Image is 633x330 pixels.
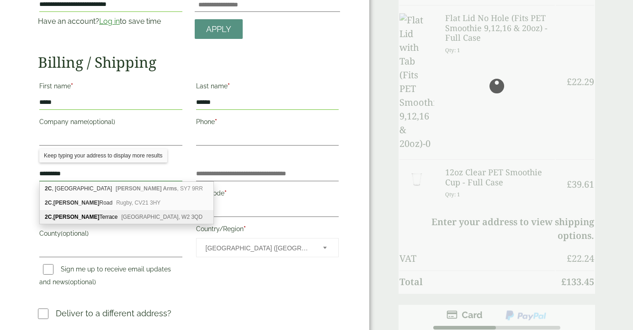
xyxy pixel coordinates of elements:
p: Have an account? to save time [38,16,183,27]
a: Log in [99,17,120,26]
span: Rugby, CV21 3HY [116,200,160,206]
label: First name [39,80,182,95]
span: (optional) [61,230,89,237]
div: 2C, Craven Road [40,196,213,210]
span: (optional) [87,118,115,125]
input: Sign me up to receive email updates and news(optional) [43,264,53,275]
b: 2C [45,185,52,192]
div: 2C, Station Crescent [40,182,213,196]
b: [PERSON_NAME] [53,214,100,220]
span: Country/Region [196,238,339,257]
a: Apply [195,19,243,39]
label: Last name [196,80,339,95]
label: Postcode [196,187,339,202]
b: [PERSON_NAME] Arms [116,185,177,192]
span: United Kingdom (UK) [206,238,311,258]
abbr: required [228,82,230,90]
div: 2C, Craven Terrace [40,210,213,224]
label: Sign me up to receive email updates and news [39,265,171,288]
label: Phone [196,115,339,131]
span: (optional) [68,278,96,286]
span: Apply [206,24,231,34]
div: Keep typing your address to display more results [39,149,167,162]
label: Company name [39,115,182,131]
b: 2C [45,200,52,206]
label: County [39,227,182,243]
span: , SY7 9RR [116,185,203,192]
p: Deliver to a different address? [56,307,171,319]
abbr: required [215,118,217,125]
label: Country/Region [196,222,339,238]
abbr: required [244,225,246,233]
abbr: required [224,189,227,197]
h2: Billing / Shipping [38,54,340,71]
span: [GEOGRAPHIC_DATA], W2 3QD [121,214,202,220]
b: [PERSON_NAME] [53,200,100,206]
b: 2C [45,214,52,220]
abbr: required [71,82,73,90]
